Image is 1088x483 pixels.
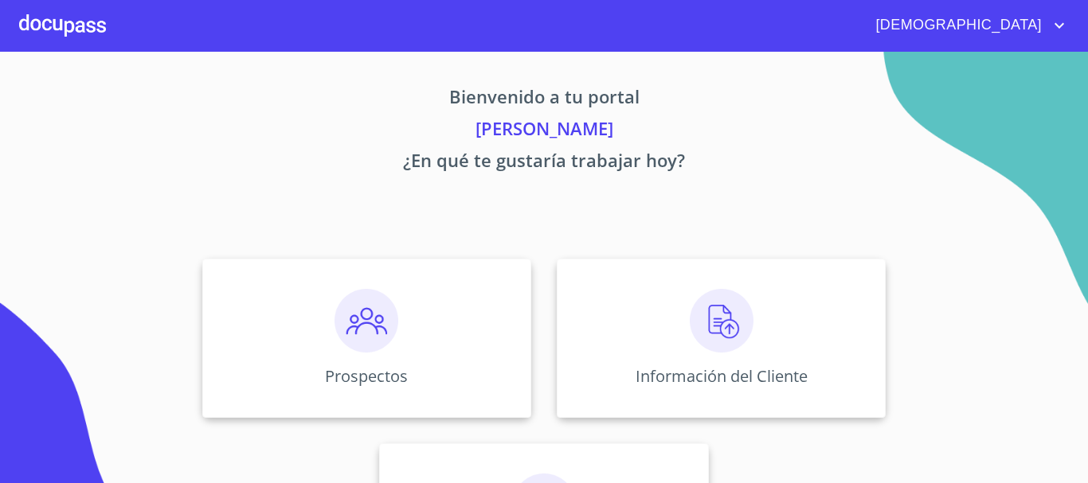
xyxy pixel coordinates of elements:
p: Prospectos [325,365,408,387]
p: [PERSON_NAME] [53,115,1035,147]
button: account of current user [863,13,1069,38]
p: ¿En qué te gustaría trabajar hoy? [53,147,1035,179]
span: [DEMOGRAPHIC_DATA] [863,13,1050,38]
img: prospectos.png [335,289,398,353]
p: Información del Cliente [636,365,808,387]
p: Bienvenido a tu portal [53,84,1035,115]
img: carga.png [690,289,753,353]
